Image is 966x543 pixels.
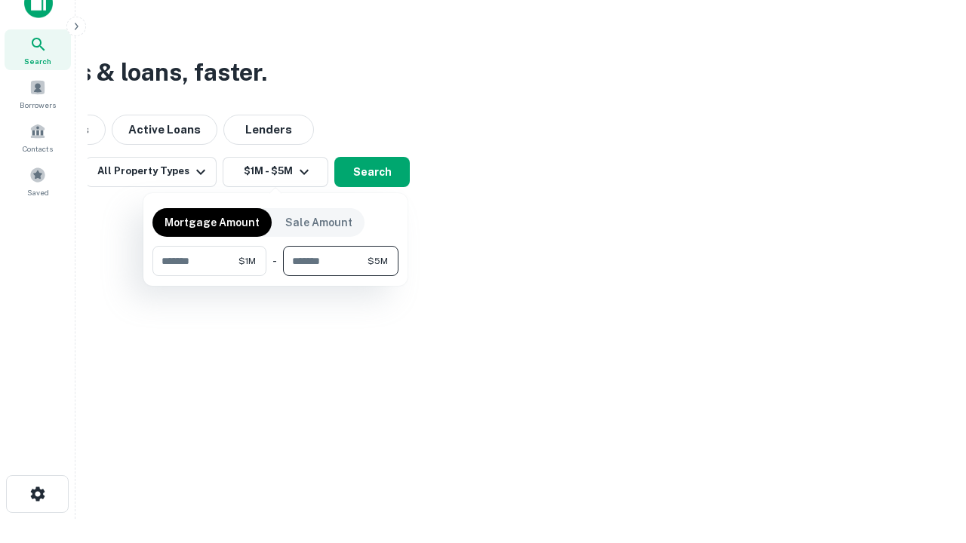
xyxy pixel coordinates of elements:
[368,254,388,268] span: $5M
[285,214,352,231] p: Sale Amount
[238,254,256,268] span: $1M
[165,214,260,231] p: Mortgage Amount
[272,246,277,276] div: -
[891,422,966,495] iframe: Chat Widget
